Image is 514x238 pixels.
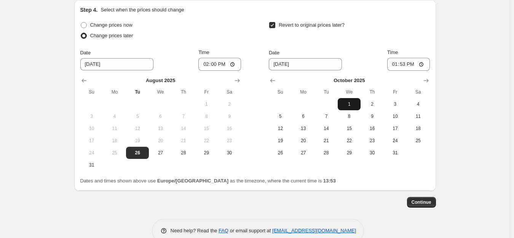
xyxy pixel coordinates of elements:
button: Thursday October 9 2025 [361,110,383,122]
button: Sunday August 3 2025 [80,110,103,122]
span: 31 [83,162,100,168]
button: Thursday August 21 2025 [172,135,195,147]
button: Friday August 15 2025 [195,122,218,135]
span: 16 [221,125,238,132]
th: Wednesday [149,86,172,98]
button: Saturday August 2 2025 [218,98,241,110]
button: Saturday August 23 2025 [218,135,241,147]
span: Date [80,50,91,56]
button: Wednesday October 29 2025 [338,147,361,159]
button: Wednesday October 15 2025 [338,122,361,135]
button: Sunday October 12 2025 [269,122,292,135]
span: 8 [341,113,358,119]
span: 14 [175,125,192,132]
button: Tuesday August 5 2025 [126,110,149,122]
th: Saturday [218,86,241,98]
button: Sunday October 26 2025 [269,147,292,159]
input: 12:00 [387,58,430,71]
button: Friday October 10 2025 [384,110,407,122]
th: Wednesday [338,86,361,98]
button: Friday August 22 2025 [195,135,218,147]
span: 24 [83,150,100,156]
button: Tuesday October 28 2025 [315,147,338,159]
span: 10 [387,113,404,119]
span: 13 [295,125,312,132]
span: 8 [198,113,215,119]
span: We [341,89,358,95]
span: or email support at [228,228,272,233]
span: 11 [106,125,123,132]
span: 18 [106,138,123,144]
span: 23 [221,138,238,144]
span: 7 [318,113,335,119]
span: 27 [295,150,312,156]
span: 19 [129,138,146,144]
span: 15 [341,125,358,132]
span: 3 [387,101,404,107]
button: Saturday August 30 2025 [218,147,241,159]
button: Monday August 25 2025 [103,147,126,159]
span: Change prices later [90,33,133,38]
p: Select when the prices should change [101,6,184,14]
span: Th [175,89,192,95]
button: Monday October 20 2025 [292,135,315,147]
input: 12:00 [198,58,241,71]
span: 1 [198,101,215,107]
span: Sa [221,89,238,95]
span: 18 [410,125,426,132]
span: 5 [272,113,289,119]
button: Sunday August 10 2025 [80,122,103,135]
span: 25 [106,150,123,156]
span: Mo [106,89,123,95]
span: Tu [318,89,335,95]
button: Wednesday October 8 2025 [338,110,361,122]
button: Saturday October 11 2025 [407,110,429,122]
span: 12 [129,125,146,132]
button: Saturday August 9 2025 [218,110,241,122]
th: Sunday [80,86,103,98]
button: Friday August 29 2025 [195,147,218,159]
span: 26 [129,150,146,156]
span: Th [364,89,380,95]
button: Friday October 24 2025 [384,135,407,147]
button: Friday August 8 2025 [195,110,218,122]
button: Friday October 3 2025 [384,98,407,110]
span: 22 [198,138,215,144]
button: Tuesday August 12 2025 [126,122,149,135]
th: Tuesday [315,86,338,98]
span: 27 [152,150,169,156]
span: 30 [364,150,380,156]
button: Sunday August 31 2025 [80,159,103,171]
button: Friday October 31 2025 [384,147,407,159]
span: 1 [341,101,358,107]
span: 21 [175,138,192,144]
span: We [152,89,169,95]
span: Dates and times shown above use as the timezone, where the current time is [80,178,336,184]
th: Monday [292,86,315,98]
span: Fr [387,89,404,95]
b: 13:53 [323,178,336,184]
button: Continue [407,197,436,208]
th: Saturday [407,86,429,98]
span: 28 [175,150,192,156]
button: Thursday October 16 2025 [361,122,383,135]
span: 9 [221,113,238,119]
span: 28 [318,150,335,156]
button: Tuesday October 21 2025 [315,135,338,147]
button: Wednesday August 13 2025 [149,122,172,135]
span: Change prices now [90,22,132,28]
span: 20 [152,138,169,144]
th: Friday [195,86,218,98]
span: 6 [295,113,312,119]
button: Saturday October 4 2025 [407,98,429,110]
button: Monday October 6 2025 [292,110,315,122]
span: 7 [175,113,192,119]
th: Tuesday [126,86,149,98]
button: Show next month, November 2025 [421,75,431,86]
span: 23 [364,138,380,144]
input: 8/26/2025 [269,58,342,70]
span: 30 [221,150,238,156]
button: Today Tuesday August 26 2025 [126,147,149,159]
button: Sunday August 24 2025 [80,147,103,159]
span: 31 [387,150,404,156]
